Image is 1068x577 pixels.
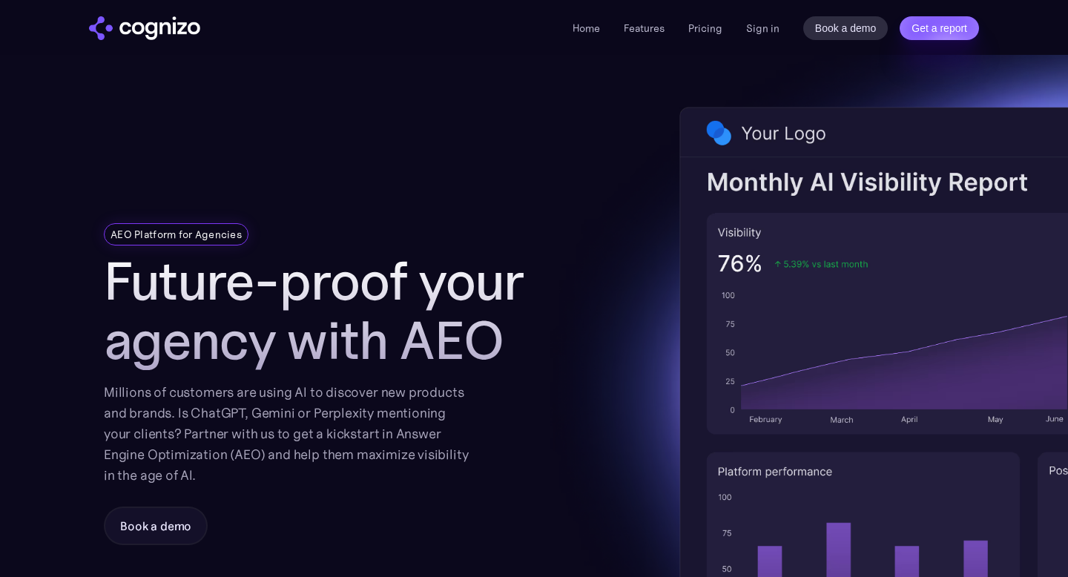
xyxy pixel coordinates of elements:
a: Features [624,22,665,35]
div: AEO Platform for Agencies [111,227,242,242]
a: Pricing [688,22,722,35]
a: Book a demo [104,507,208,545]
div: Millions of customers are using AI to discover new products and brands. Is ChatGPT, Gemini or Per... [104,382,469,486]
img: cognizo logo [89,16,200,40]
div: Book a demo [120,517,191,535]
a: Book a demo [803,16,889,40]
h1: Future-proof your agency with AEO [104,251,564,370]
a: Home [573,22,600,35]
a: home [89,16,200,40]
a: Sign in [746,19,779,37]
a: Get a report [900,16,979,40]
